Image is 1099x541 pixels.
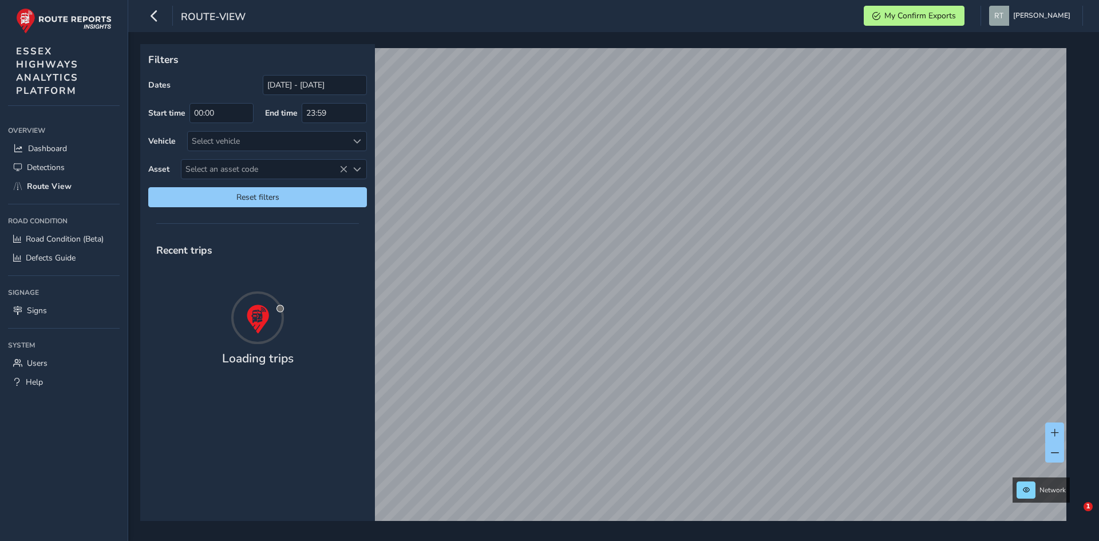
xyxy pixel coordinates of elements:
span: Reset filters [157,192,358,203]
label: End time [265,108,298,119]
a: Detections [8,158,120,177]
span: ESSEX HIGHWAYS ANALYTICS PLATFORM [16,45,78,97]
a: Road Condition (Beta) [8,230,120,248]
div: Overview [8,122,120,139]
iframe: Intercom live chat [1060,502,1088,530]
a: Signs [8,301,120,320]
div: Road Condition [8,212,120,230]
span: 1 [1084,502,1093,511]
span: [PERSON_NAME] [1013,6,1070,26]
div: System [8,337,120,354]
a: Help [8,373,120,392]
span: Users [27,358,48,369]
h4: Loading trips [222,352,294,366]
div: Select an asset code [347,160,366,179]
div: Select vehicle [188,132,347,151]
a: Route View [8,177,120,196]
button: [PERSON_NAME] [989,6,1074,26]
span: Detections [27,162,65,173]
span: Recent trips [148,235,220,265]
label: Dates [148,80,171,90]
label: Asset [148,164,169,175]
img: rr logo [16,8,112,34]
span: Signs [27,305,47,316]
a: Dashboard [8,139,120,158]
span: Defects Guide [26,252,76,263]
div: Signage [8,284,120,301]
span: Dashboard [28,143,67,154]
a: Users [8,354,120,373]
canvas: Map [144,48,1066,534]
span: My Confirm Exports [884,10,956,21]
span: route-view [181,10,246,26]
button: My Confirm Exports [864,6,964,26]
button: Reset filters [148,187,367,207]
span: Network [1039,485,1066,495]
span: Help [26,377,43,388]
a: Defects Guide [8,248,120,267]
label: Start time [148,108,185,119]
img: diamond-layout [989,6,1009,26]
span: Select an asset code [181,160,347,179]
label: Vehicle [148,136,176,147]
span: Road Condition (Beta) [26,234,104,244]
span: Route View [27,181,72,192]
p: Filters [148,52,367,67]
